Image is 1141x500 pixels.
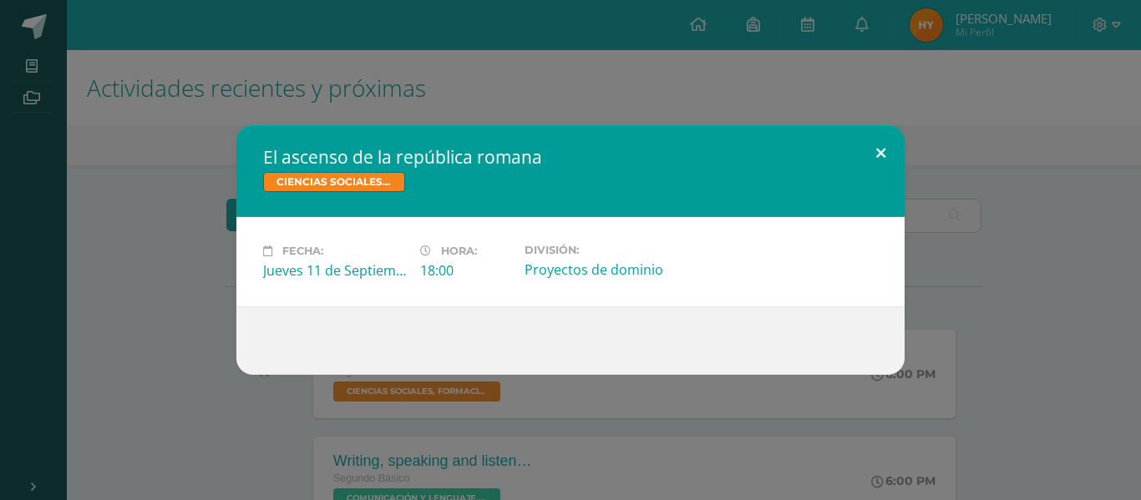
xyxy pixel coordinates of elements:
span: Fecha: [282,245,323,257]
div: Proyectos de dominio [525,260,668,279]
span: CIENCIAS SOCIALES, FORMACIÓN CIUDADANA E INTERCULTURALIDAD [263,172,405,192]
div: 18:00 [420,261,511,280]
label: División: [525,244,668,256]
span: Hora: [441,245,477,257]
h2: El ascenso de la república romana [263,145,878,169]
button: Close (Esc) [857,125,905,182]
div: Jueves 11 de Septiembre [263,261,407,280]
